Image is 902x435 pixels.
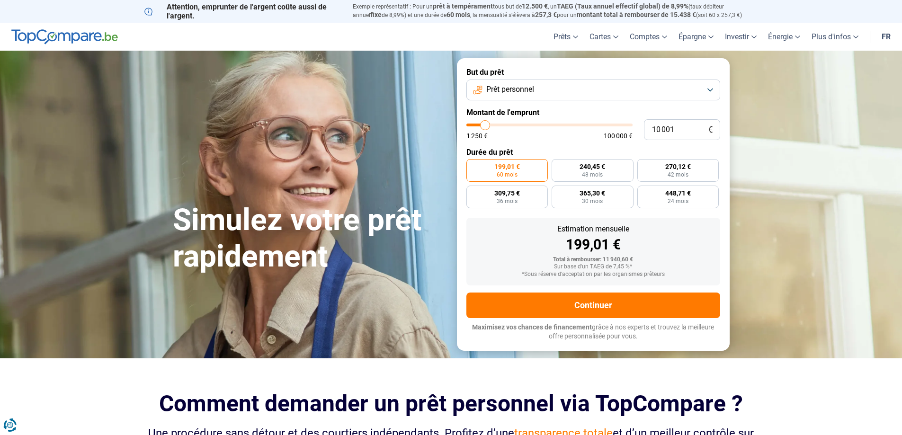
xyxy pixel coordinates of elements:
[474,225,713,233] div: Estimation mensuelle
[584,23,624,51] a: Cartes
[466,323,720,341] p: grâce à nos experts et trouvez la meilleure offre personnalisée pour vous.
[580,163,605,170] span: 240,45 €
[762,23,806,51] a: Énergie
[474,271,713,278] div: *Sous réserve d'acceptation par les organismes prêteurs
[580,190,605,196] span: 365,30 €
[353,2,758,19] p: Exemple représentatif : Pour un tous but de , un (taux débiteur annuel de 8,99%) et une durée de ...
[582,198,603,204] span: 30 mois
[472,323,592,331] span: Maximisez vos chances de financement
[433,2,493,10] span: prêt à tempérament
[494,163,520,170] span: 199,01 €
[466,133,488,139] span: 1 250 €
[577,11,696,18] span: montant total à rembourser de 15.438 €
[173,202,446,275] h1: Simulez votre prêt rapidement
[466,80,720,100] button: Prêt personnel
[474,257,713,263] div: Total à rembourser: 11 940,60 €
[806,23,864,51] a: Plus d'infos
[466,68,720,77] label: But du prêt
[668,198,688,204] span: 24 mois
[466,293,720,318] button: Continuer
[557,2,688,10] span: TAEG (Taux annuel effectif global) de 8,99%
[522,2,548,10] span: 12.500 €
[466,108,720,117] label: Montant de l'emprunt
[668,172,688,178] span: 42 mois
[497,172,518,178] span: 60 mois
[719,23,762,51] a: Investir
[548,23,584,51] a: Prêts
[708,126,713,134] span: €
[665,163,691,170] span: 270,12 €
[497,198,518,204] span: 36 mois
[474,238,713,252] div: 199,01 €
[11,29,118,44] img: TopCompare
[535,11,557,18] span: 257,3 €
[665,190,691,196] span: 448,71 €
[673,23,719,51] a: Épargne
[144,2,341,20] p: Attention, emprunter de l'argent coûte aussi de l'argent.
[447,11,470,18] span: 60 mois
[466,148,720,157] label: Durée du prêt
[494,190,520,196] span: 309,75 €
[604,133,633,139] span: 100 000 €
[582,172,603,178] span: 48 mois
[474,264,713,270] div: Sur base d'un TAEG de 7,45 %*
[486,84,534,95] span: Prêt personnel
[624,23,673,51] a: Comptes
[370,11,382,18] span: fixe
[144,391,758,417] h2: Comment demander un prêt personnel via TopCompare ?
[876,23,896,51] a: fr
